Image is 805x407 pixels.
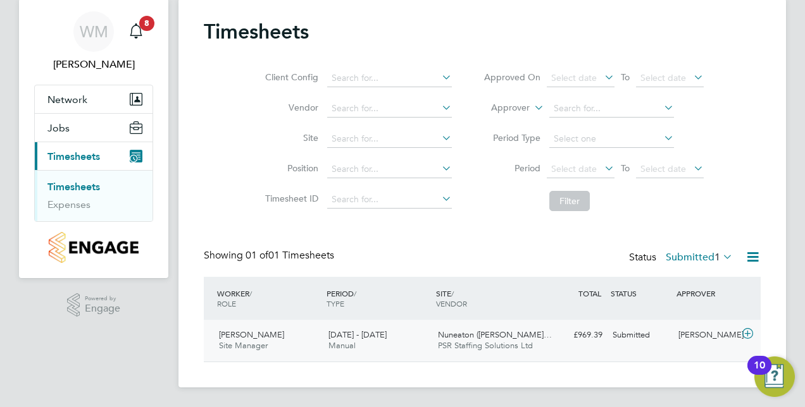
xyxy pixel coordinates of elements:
[34,232,153,263] a: Go to home page
[673,325,739,346] div: [PERSON_NAME]
[433,282,542,315] div: SITE
[35,170,153,221] div: Timesheets
[35,85,153,113] button: Network
[261,102,318,113] label: Vendor
[328,329,387,340] span: [DATE] - [DATE]
[85,293,120,304] span: Powered by
[261,132,318,143] label: Site
[246,249,334,262] span: 01 Timesheets
[123,11,149,52] a: 8
[35,114,153,142] button: Jobs
[328,340,356,351] span: Manual
[47,94,87,106] span: Network
[542,325,608,346] div: £969.39
[327,161,452,178] input: Search for...
[640,72,686,83] span: Select date
[484,162,540,174] label: Period
[139,16,154,31] span: 8
[438,329,552,340] span: Nuneaton ([PERSON_NAME]…
[640,163,686,174] span: Select date
[673,282,739,305] div: APPROVER
[80,23,108,40] span: WM
[204,19,309,44] h2: Timesheets
[754,365,765,382] div: 10
[219,329,284,340] span: [PERSON_NAME]
[249,288,252,298] span: /
[617,160,633,176] span: To
[666,251,733,264] label: Submitted
[484,71,540,83] label: Approved On
[47,122,70,134] span: Jobs
[754,356,795,397] button: Open Resource Center, 10 new notifications
[327,70,452,87] input: Search for...
[67,293,121,317] a: Powered byEngage
[34,57,153,72] span: Wayne Mason
[549,130,674,148] input: Select one
[438,340,533,351] span: PSR Staffing Solutions Ltd
[436,298,467,308] span: VENDOR
[715,251,720,264] span: 1
[608,325,673,346] div: Submitted
[617,69,633,85] span: To
[261,71,318,83] label: Client Config
[578,288,601,298] span: TOTAL
[261,162,318,174] label: Position
[551,72,597,83] span: Select date
[549,100,674,118] input: Search for...
[549,191,590,211] button: Filter
[85,303,120,314] span: Engage
[217,298,236,308] span: ROLE
[608,282,673,305] div: STATUS
[451,288,454,298] span: /
[629,249,735,267] div: Status
[219,340,268,351] span: Site Manager
[246,249,268,262] span: 01 of
[49,232,138,263] img: countryside-properties-logo-retina.png
[47,198,90,210] a: Expenses
[214,282,323,315] div: WORKER
[354,288,356,298] span: /
[327,100,452,118] input: Search for...
[47,150,100,162] span: Timesheets
[34,11,153,72] a: WM[PERSON_NAME]
[261,193,318,204] label: Timesheet ID
[204,249,337,262] div: Showing
[323,282,433,315] div: PERIOD
[327,298,344,308] span: TYPE
[551,163,597,174] span: Select date
[327,130,452,148] input: Search for...
[47,181,100,193] a: Timesheets
[484,132,540,143] label: Period Type
[327,191,452,209] input: Search for...
[35,142,153,170] button: Timesheets
[473,102,530,114] label: Approver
